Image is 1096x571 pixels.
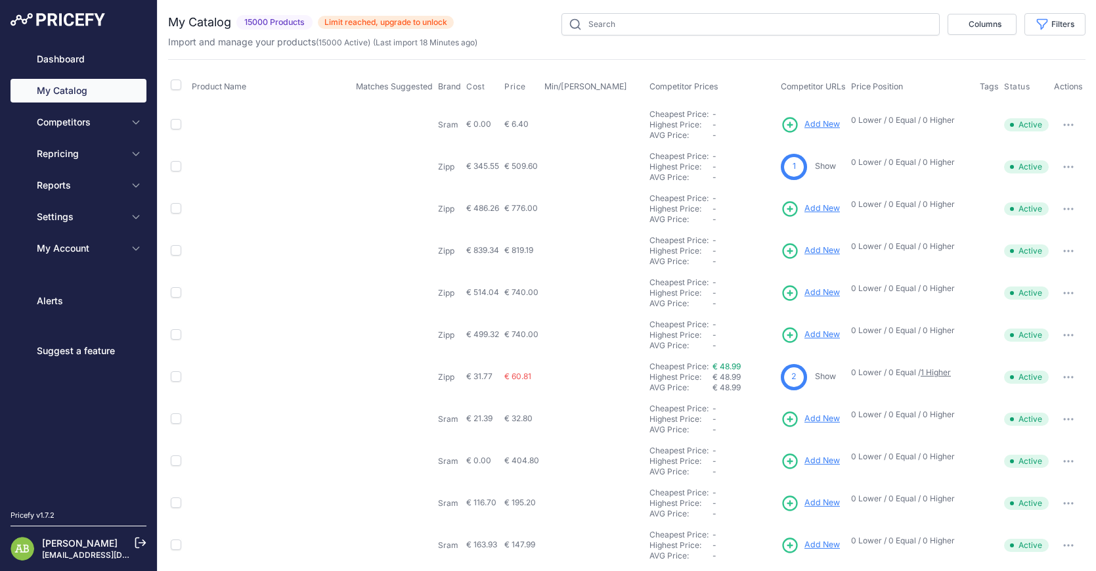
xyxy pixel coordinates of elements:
div: Pricefy v1.7.2 [11,510,55,521]
span: Repricing [37,147,123,160]
div: AVG Price: [649,424,712,435]
span: Price [504,81,526,92]
p: Zipp [438,288,461,298]
a: Cheapest Price: [649,361,709,371]
a: Cheapest Price: [649,488,709,497]
span: - [712,120,716,129]
span: € 48.99 [712,372,741,382]
span: Reports [37,179,123,192]
p: 0 Lower / 0 Equal / 0 Higher [851,115,967,126]
span: Add New [804,329,840,341]
a: [EMAIL_ADDRESS][DOMAIN_NAME] [42,550,179,560]
a: Show [815,161,836,171]
a: 15000 Active [318,37,368,47]
span: - [712,445,716,455]
p: 0 Lower / 0 Equal / 0 Higher [851,536,967,546]
span: - [712,456,716,466]
div: AVG Price: [649,214,712,225]
span: € 345.55 [466,161,499,171]
span: - [712,340,716,350]
div: AVG Price: [649,382,712,393]
span: Price Position [851,81,903,91]
span: - [712,172,716,182]
a: Cheapest Price: [649,445,709,455]
a: Dashboard [11,47,146,71]
span: € 514.04 [466,287,499,297]
span: € 0.00 [466,119,491,129]
div: Highest Price: [649,288,712,298]
p: 0 Lower / 0 Equal / 0 Higher [851,241,967,252]
a: Show [815,371,836,381]
span: Add New [804,539,840,551]
span: € 509.60 [504,161,538,171]
div: Highest Price: [649,246,712,256]
img: Pricefy Logo [11,13,105,26]
span: Active [1004,286,1049,300]
span: - [712,256,716,266]
p: Zipp [438,246,461,256]
div: AVG Price: [649,172,712,183]
span: € 819.19 [504,245,533,255]
span: € 195.20 [504,497,536,507]
p: 0 Lower / 0 Equal / 0 Higher [851,493,967,504]
span: Add New [804,244,840,257]
div: AVG Price: [649,340,712,351]
p: Zipp [438,330,461,340]
p: Sram [438,120,461,130]
div: Highest Price: [649,330,712,340]
p: Sram [438,414,461,424]
p: 0 Lower / 0 Equal / 0 Higher [851,325,967,336]
span: € 0.00 [466,455,491,465]
div: Highest Price: [649,540,712,551]
a: Add New [781,410,840,428]
span: - [712,214,716,224]
a: Add New [781,536,840,555]
span: My Account [37,242,123,255]
span: Active [1004,413,1049,426]
p: Sram [438,498,461,509]
span: Add New [804,497,840,509]
span: € 776.00 [504,203,538,213]
a: Add New [781,200,840,218]
button: Status [1004,81,1033,92]
span: Add New [804,455,840,467]
div: Highest Price: [649,456,712,467]
a: Cheapest Price: [649,403,709,413]
div: Highest Price: [649,498,712,509]
button: Reports [11,173,146,197]
span: € 839.34 [466,245,499,255]
a: € 48.99 [712,361,741,371]
div: AVG Price: [649,298,712,309]
a: Add New [781,452,840,470]
span: € 147.99 [504,539,535,549]
div: Highest Price: [649,372,712,382]
span: Settings [37,210,123,223]
span: - [712,319,716,329]
span: Product Name [192,81,246,91]
span: € 116.70 [466,497,496,507]
span: - [712,498,716,508]
span: 1 [793,160,796,173]
span: 15000 Products [236,15,313,30]
div: AVG Price: [649,551,712,561]
a: Add New [781,326,840,344]
button: Repricing [11,142,146,166]
button: Filters [1024,13,1085,35]
button: Cost [466,81,487,92]
p: Zipp [438,204,461,214]
span: Limit reached, upgrade to unlock [318,16,454,29]
span: € 60.81 [504,371,531,381]
p: Import and manage your products [168,35,477,49]
a: Cheapest Price: [649,151,709,161]
p: 0 Lower / 0 Equal / [851,367,967,378]
span: Active [1004,329,1049,342]
div: AVG Price: [649,256,712,267]
div: Highest Price: [649,162,712,172]
div: € 48.99 [712,382,776,393]
span: - [712,162,716,171]
p: Zipp [438,372,461,382]
span: - [712,509,716,518]
a: [PERSON_NAME] [42,537,118,549]
span: - [712,424,716,434]
nav: Sidebar [11,47,146,494]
